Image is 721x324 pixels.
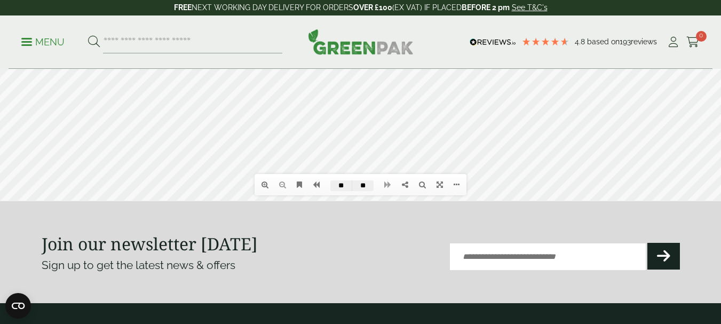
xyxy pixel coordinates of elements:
img: REVIEWS.io [470,38,516,46]
span: reviews [631,37,657,46]
strong: FREE [174,3,192,12]
a: Menu [21,36,65,46]
img: GreenPak Supplies [308,29,414,54]
p: Sign up to get the latest news & offers [42,257,329,274]
strong: BEFORE 2 pm [462,3,510,12]
i: Zoom in [262,272,268,279]
i: Cart [686,37,700,48]
div: 4.8 Stars [521,37,569,46]
strong: OVER £100 [353,3,392,12]
strong: Join our newsletter [DATE] [42,232,258,255]
i: Previous page [313,272,320,279]
i: Share [402,272,408,279]
span: 4.8 [575,37,587,46]
i: Search [419,272,426,279]
p: Menu [21,36,65,49]
span: 0 [696,31,707,42]
a: 0 [686,34,700,50]
i: My Account [667,37,680,48]
i: Full screen [437,272,443,279]
button: Open CMP widget [5,293,31,319]
a: See T&C's [512,3,548,12]
span: Based on [587,37,620,46]
i: Table of contents [297,272,302,279]
span: 193 [620,37,631,46]
i: Previous page [11,132,21,160]
i: More [454,272,459,279]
